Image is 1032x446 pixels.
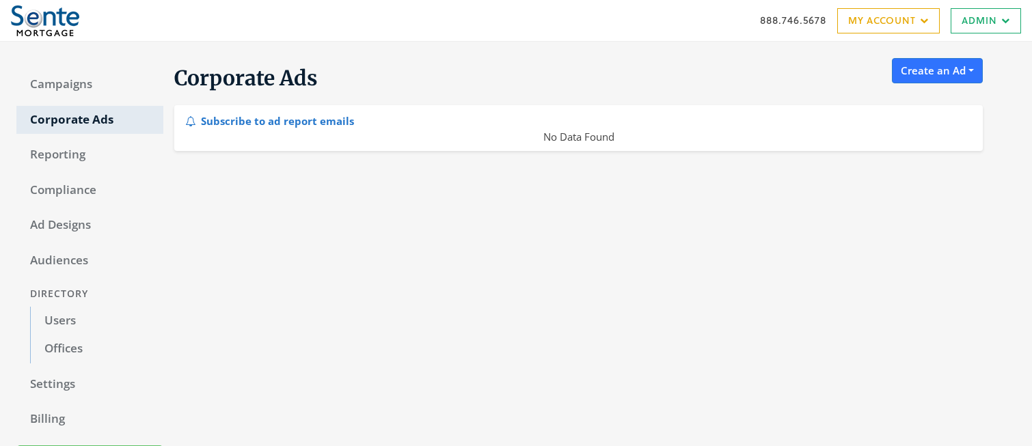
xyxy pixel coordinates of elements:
a: Ad Designs [16,211,163,240]
a: Billing [16,405,163,434]
a: Users [30,307,163,335]
div: Subscribe to ad report emails [185,111,354,129]
span: Corporate Ads [174,65,318,91]
a: Corporate Ads [16,106,163,135]
a: Settings [16,370,163,399]
a: My Account [837,8,940,33]
a: 888.746.5678 [760,13,826,27]
div: Directory [16,281,163,307]
a: Campaigns [16,70,163,99]
a: Offices [30,335,163,363]
button: Create an Ad [892,58,983,83]
div: No Data Found [175,129,982,145]
a: Reporting [16,141,163,169]
img: Adwerx [11,5,79,36]
a: Admin [951,8,1021,33]
a: Compliance [16,176,163,205]
a: Audiences [16,247,163,275]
